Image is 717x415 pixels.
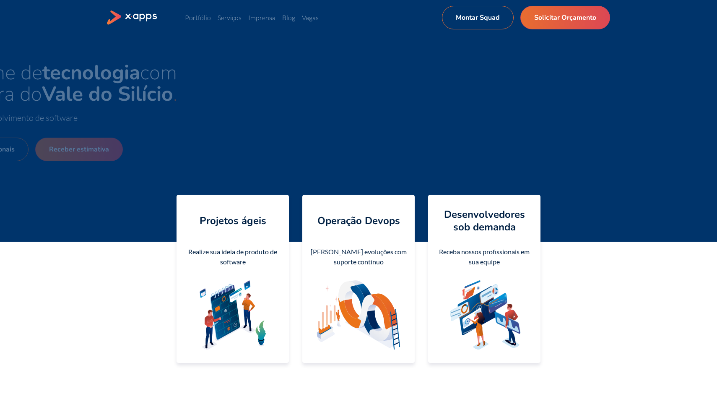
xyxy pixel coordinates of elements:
div: Realize sua ideia de produto de software [183,247,282,267]
strong: Vale do Silício [210,80,341,108]
span: Seu time de com a cultura do [107,59,345,108]
a: Solicitar Orçamento [520,6,610,29]
a: Blog [282,13,295,22]
span: Design e desenvolvimento de software [107,112,245,123]
a: Vagas [302,13,319,22]
a: Portfólio [185,13,211,22]
a: Receber estimativa [203,138,291,161]
div: Receba nossos profissionais em sua equipe [435,247,534,267]
a: Imprensa [248,13,275,22]
h4: Projetos ágeis [200,214,266,227]
h4: Desenvolvedores sob demanda [435,208,534,233]
a: Alocar profissionais [107,138,196,161]
div: [PERSON_NAME] evoluções com suporte contínuo [309,247,408,267]
a: Montar Squad [442,6,514,29]
h4: Operação Devops [317,214,400,227]
strong: tecnologia [210,59,308,86]
a: Serviços [218,13,242,22]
